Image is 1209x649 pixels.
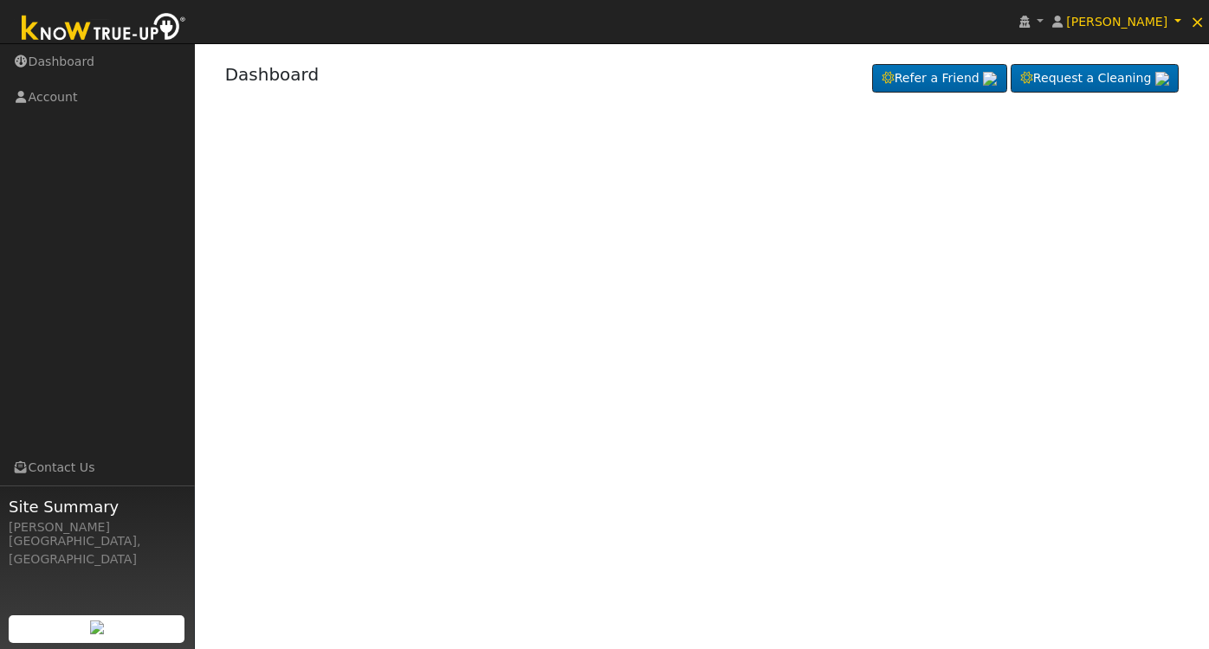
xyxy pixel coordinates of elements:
div: [GEOGRAPHIC_DATA], [GEOGRAPHIC_DATA] [9,532,185,569]
span: Site Summary [9,495,185,518]
a: Refer a Friend [872,64,1007,93]
span: × [1190,11,1205,32]
img: retrieve [983,72,997,86]
span: [PERSON_NAME] [1066,15,1167,29]
img: retrieve [1155,72,1169,86]
img: Know True-Up [13,10,195,48]
img: retrieve [90,620,104,634]
div: [PERSON_NAME] [9,518,185,537]
a: Dashboard [225,64,320,85]
a: Request a Cleaning [1011,64,1179,93]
